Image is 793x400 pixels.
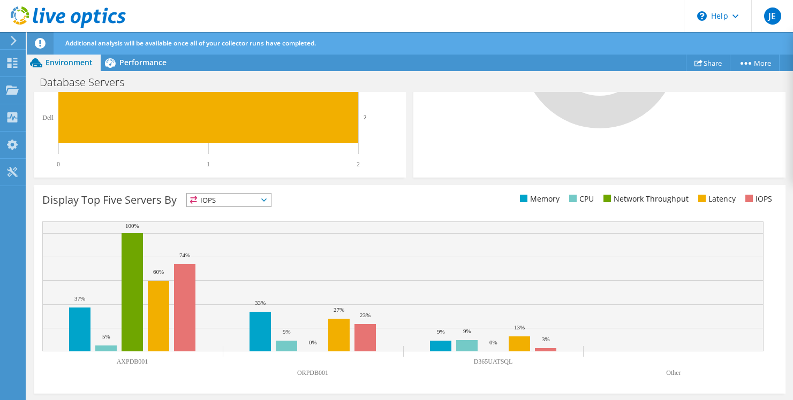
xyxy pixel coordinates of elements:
svg: \n [697,11,707,21]
text: ORPDB001 [297,369,328,376]
li: Memory [517,193,560,205]
text: AXPDB001 [117,358,148,365]
text: 74% [179,252,190,258]
text: 37% [74,295,85,302]
text: 0% [309,339,317,345]
text: 23% [360,312,371,318]
li: IOPS [743,193,772,205]
text: 100% [125,222,139,229]
text: 0 [57,160,60,168]
text: 9% [437,328,445,335]
text: Dell [42,114,54,121]
span: JE [764,7,781,25]
span: Performance [119,57,167,67]
text: 9% [283,328,291,335]
span: Additional analysis will be available once all of your collector runs have completed. [65,39,316,48]
text: 33% [255,299,266,306]
h1: Database Servers [35,76,141,88]
text: 2 [357,160,360,168]
li: Network Throughput [601,193,689,205]
text: 3% [542,336,550,342]
span: Environment [46,57,93,67]
text: 13% [514,324,525,330]
span: IOPS [187,194,271,206]
a: More [730,55,780,71]
text: 0% [489,339,497,345]
text: 27% [334,306,344,313]
text: 9% [463,328,471,334]
li: CPU [567,193,594,205]
text: 5% [102,333,110,340]
text: 2 [364,114,367,120]
a: Share [686,55,730,71]
text: D365UATSQL [474,358,513,365]
text: Other [666,369,681,376]
text: 60% [153,268,164,275]
li: Latency [696,193,736,205]
text: 1 [207,160,210,168]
